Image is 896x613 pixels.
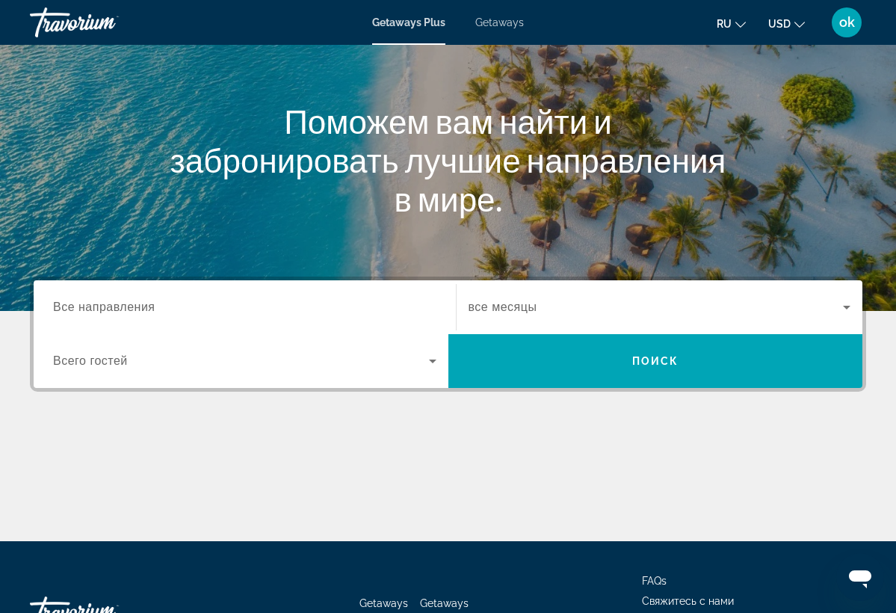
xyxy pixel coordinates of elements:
span: Поиск [632,355,679,367]
span: ok [839,15,855,30]
a: Getaways [475,16,524,28]
div: Search widget [34,280,862,388]
a: Свяжитесь с нами [642,595,734,607]
span: USD [768,18,791,30]
h1: Поможем вам найти и забронировать лучшие направления в мире. [168,102,729,218]
button: Change language [717,13,746,34]
span: Всего гостей [53,354,128,367]
span: все месяцы [469,301,537,313]
button: User Menu [827,7,866,38]
span: ru [717,18,732,30]
a: Getaways Plus [372,16,445,28]
a: Getaways [359,597,408,609]
a: FAQs [642,575,667,587]
iframe: Schaltfläche zum Öffnen des Messaging-Fensters [836,553,884,601]
span: Все направления [53,301,155,313]
button: Change currency [768,13,805,34]
button: Поиск [448,334,863,388]
a: Travorium [30,3,179,42]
